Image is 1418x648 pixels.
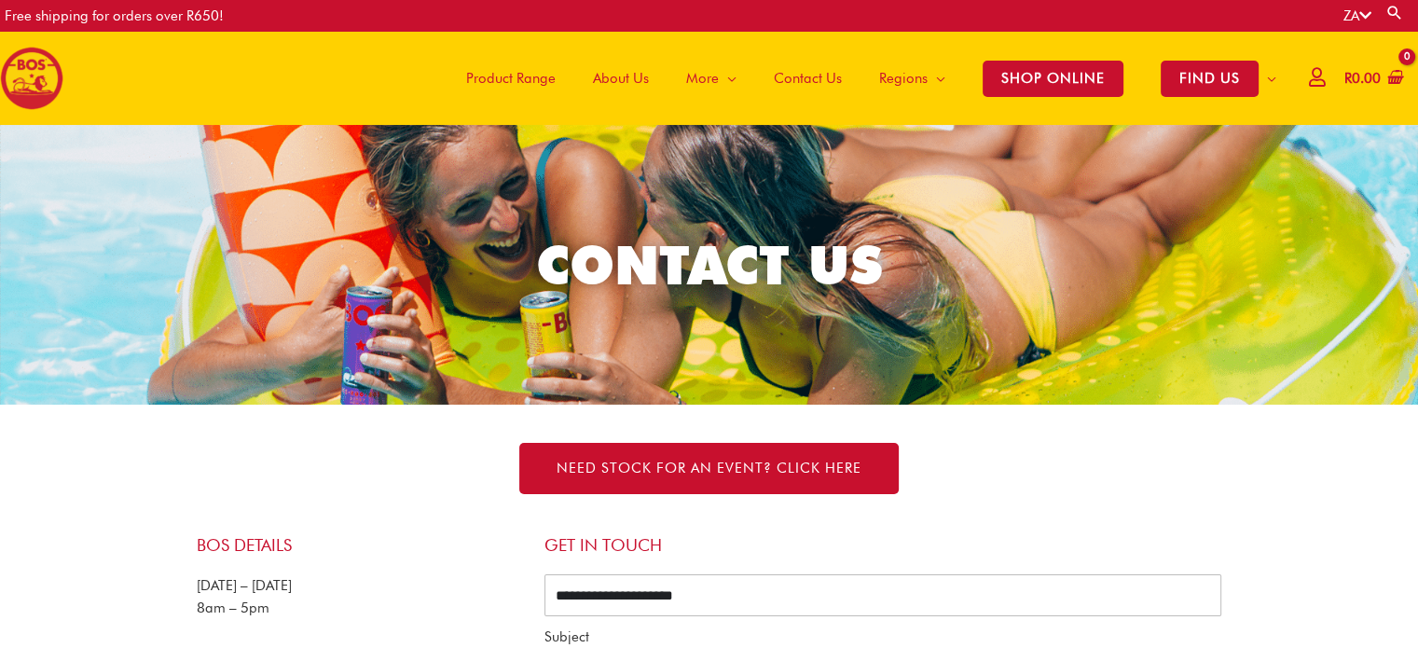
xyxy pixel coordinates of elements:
[668,32,755,125] a: More
[519,443,899,494] a: NEED STOCK FOR AN EVENT? Click here
[1385,4,1404,21] a: Search button
[188,230,1230,299] h2: CONTACT US
[983,61,1123,97] span: SHOP ONLINE
[1344,70,1352,87] span: R
[434,32,1295,125] nav: Site Navigation
[544,535,1222,556] h4: Get in touch
[1341,58,1404,100] a: View Shopping Cart, empty
[686,50,719,106] span: More
[447,32,574,125] a: Product Range
[879,50,928,106] span: Regions
[1161,61,1259,97] span: FIND US
[755,32,860,125] a: Contact Us
[1344,70,1381,87] bdi: 0.00
[774,50,842,106] span: Contact Us
[197,600,269,616] span: 8am – 5pm
[964,32,1142,125] a: SHOP ONLINE
[197,535,526,556] h4: BOS Details
[1343,7,1371,24] a: ZA
[197,577,292,594] span: [DATE] – [DATE]
[466,50,556,106] span: Product Range
[593,50,649,106] span: About Us
[574,32,668,125] a: About Us
[557,462,861,476] span: NEED STOCK FOR AN EVENT? Click here
[860,32,964,125] a: Regions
